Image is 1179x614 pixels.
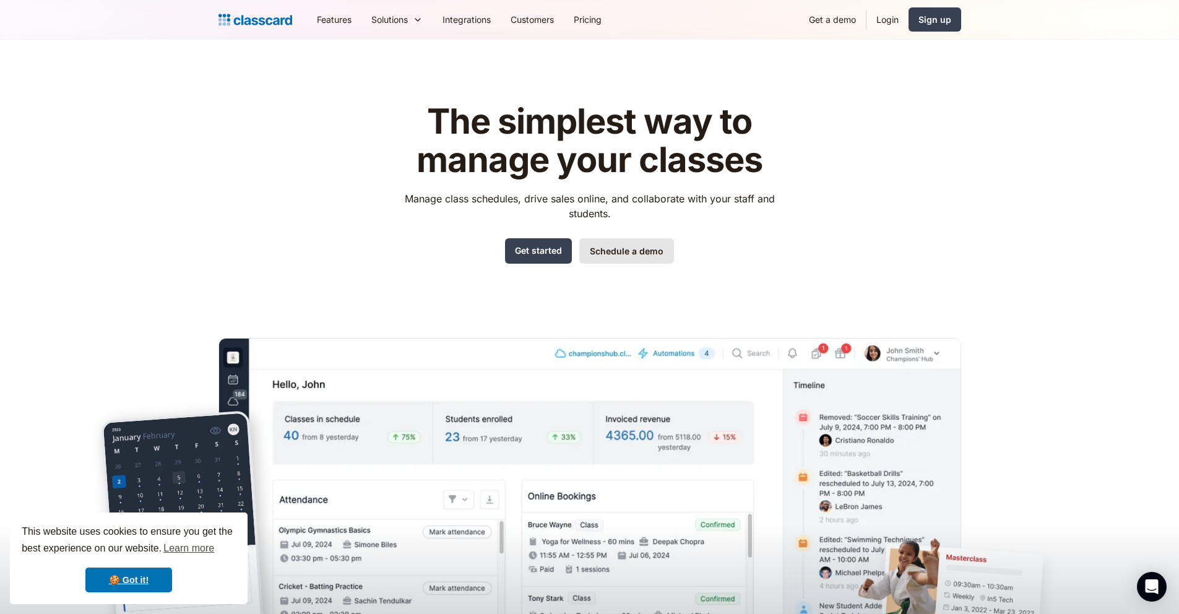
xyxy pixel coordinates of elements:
[393,103,786,179] h1: The simplest way to manage your classes
[85,568,172,592] a: dismiss cookie message
[579,238,674,264] a: Schedule a demo
[393,191,786,221] p: Manage class schedules, drive sales online, and collaborate with your staff and students.
[218,11,292,28] a: home
[918,13,951,26] div: Sign up
[433,6,501,33] a: Integrations
[799,6,866,33] a: Get a demo
[162,539,216,558] a: learn more about cookies
[22,524,236,558] span: This website uses cookies to ensure you get the best experience on our website.
[1137,572,1167,602] div: Open Intercom Messenger
[307,6,361,33] a: Features
[909,7,961,32] a: Sign up
[10,512,248,604] div: cookieconsent
[501,6,564,33] a: Customers
[361,6,433,33] div: Solutions
[505,238,572,264] a: Get started
[866,6,909,33] a: Login
[371,13,408,26] div: Solutions
[564,6,611,33] a: Pricing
